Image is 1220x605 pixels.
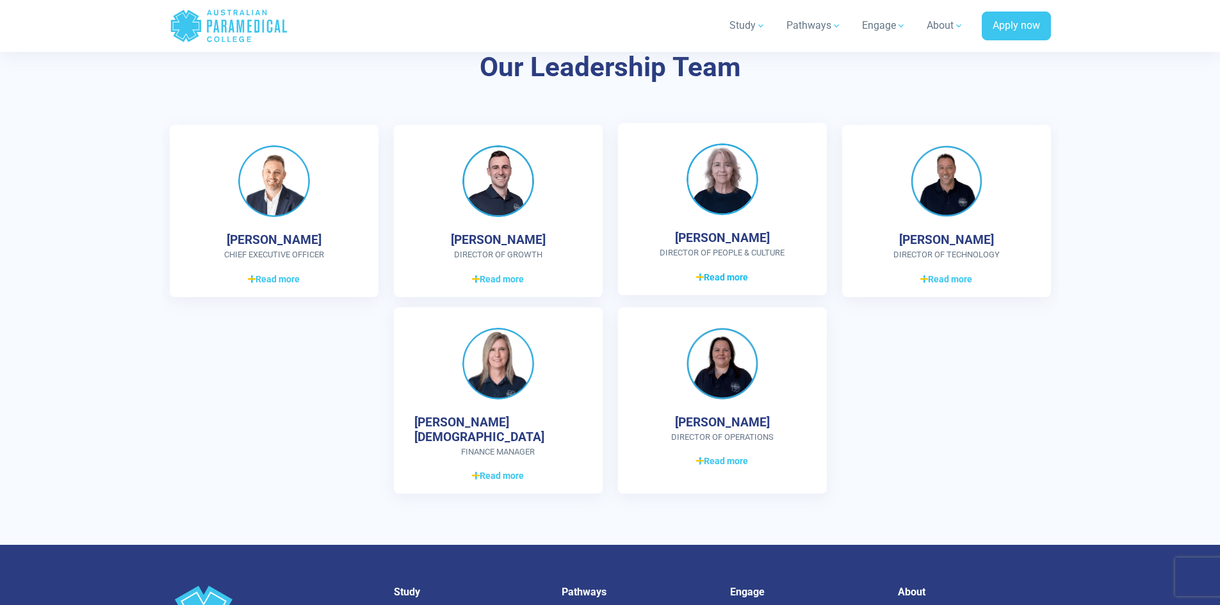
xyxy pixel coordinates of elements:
[911,145,982,217] img: Kieron Mulcahy
[687,328,758,399] img: Jodi Weatherall
[414,415,582,444] h4: [PERSON_NAME][DEMOGRAPHIC_DATA]
[696,271,748,284] span: Read more
[190,248,358,261] span: CHIEF EXECUTIVE OFFICER
[414,468,582,483] a: Read more
[687,143,758,215] img: Sally Metcalf
[414,248,582,261] span: Director of Growth
[675,415,770,430] h4: [PERSON_NAME]
[462,328,534,399] img: Andrea Male
[190,271,358,287] a: Read more
[248,273,300,286] span: Read more
[982,12,1051,41] a: Apply now
[920,273,972,286] span: Read more
[414,271,582,287] a: Read more
[696,455,748,468] span: Read more
[394,586,547,598] h5: Study
[638,431,806,444] span: Director of Operations
[638,246,806,259] span: Director of People & Culture
[238,145,310,217] img: Ben Poppy
[675,230,770,245] h4: [PERSON_NAME]
[414,446,582,458] span: Finance Manager
[919,8,972,44] a: About
[779,8,849,44] a: Pathways
[638,453,806,469] a: Read more
[854,8,914,44] a: Engage
[170,5,288,47] a: Australian Paramedical College
[730,586,883,598] h5: Engage
[462,145,534,217] img: Stephen Booth
[236,51,985,84] h3: Our Leadership Team
[638,270,806,285] a: Read more
[722,8,774,44] a: Study
[562,586,715,598] h5: Pathways
[863,271,1030,287] a: Read more
[898,586,1051,598] h5: About
[863,248,1030,261] span: Director of Technology
[472,469,524,483] span: Read more
[472,273,524,286] span: Read more
[227,232,321,247] h4: [PERSON_NAME]
[899,232,994,247] h4: [PERSON_NAME]
[451,232,546,247] h4: [PERSON_NAME]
